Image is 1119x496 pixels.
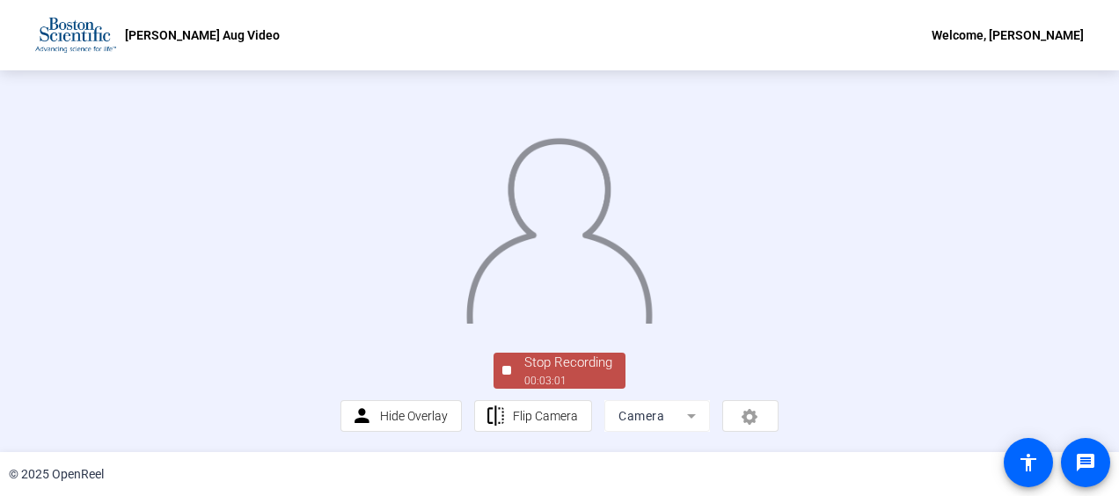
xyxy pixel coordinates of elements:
span: Flip Camera [513,409,578,423]
img: OpenReel logo [35,18,116,53]
div: 00:03:01 [524,373,612,389]
img: overlay [464,127,654,324]
mat-icon: message [1075,452,1096,473]
p: [PERSON_NAME] Aug Video [125,25,280,46]
div: Stop Recording [524,353,612,373]
mat-icon: person [351,405,373,427]
span: Hide Overlay [380,409,448,423]
button: Hide Overlay [340,400,462,432]
button: Flip Camera [474,400,593,432]
button: Stop Recording00:03:01 [494,353,625,389]
mat-icon: flip [485,405,507,427]
div: © 2025 OpenReel [9,465,104,484]
div: Welcome, [PERSON_NAME] [932,25,1084,46]
mat-icon: accessibility [1018,452,1039,473]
